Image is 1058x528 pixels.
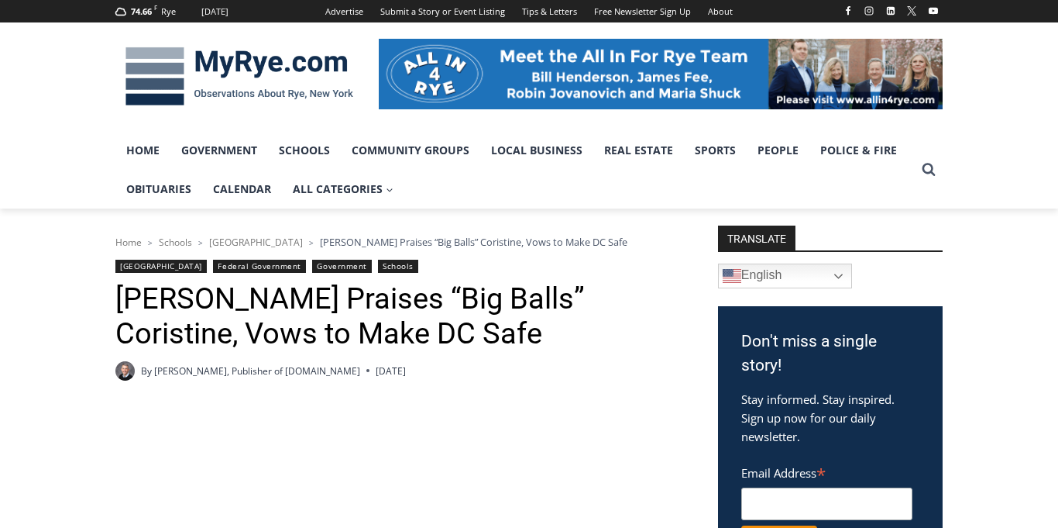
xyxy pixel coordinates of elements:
[915,156,943,184] button: View Search Form
[747,131,809,170] a: People
[312,260,371,273] a: Government
[115,281,677,352] h1: [PERSON_NAME] Praises “Big Balls” Coristine, Vows to Make DC Safe
[115,131,915,209] nav: Primary Navigation
[209,236,303,249] a: [GEOGRAPHIC_DATA]
[141,364,152,378] span: By
[115,36,363,117] img: MyRye.com
[154,364,360,378] a: [PERSON_NAME], Publisher of [DOMAIN_NAME]
[379,39,943,109] img: All in for Rye
[170,131,268,170] a: Government
[115,234,677,250] nav: Breadcrumbs
[684,131,747,170] a: Sports
[159,236,192,249] a: Schools
[309,237,314,248] span: >
[115,361,135,381] a: Author image
[115,260,207,273] a: [GEOGRAPHIC_DATA]
[902,2,921,20] a: X
[115,170,202,209] a: Obituaries
[131,5,152,17] span: 74.66
[723,267,741,285] img: en
[154,3,157,12] span: F
[268,131,341,170] a: Schools
[198,237,203,248] span: >
[293,181,393,198] span: All Categories
[320,235,627,249] span: [PERSON_NAME] Praises “Big Balls” Coristine, Vows to Make DC Safe
[115,236,142,249] a: Home
[115,131,170,170] a: Home
[860,2,878,20] a: Instagram
[480,131,593,170] a: Local Business
[741,390,919,446] p: Stay informed. Stay inspired. Sign up now for our daily newsletter.
[741,330,919,378] h3: Don't miss a single story!
[201,5,228,19] div: [DATE]
[741,457,912,485] label: Email Address
[839,2,857,20] a: Facebook
[718,226,795,250] strong: TRANSLATE
[378,260,418,273] a: Schools
[809,131,908,170] a: Police & Fire
[376,364,406,378] time: [DATE]
[148,237,153,248] span: >
[213,260,305,273] a: Federal Government
[282,170,404,209] a: All Categories
[593,131,684,170] a: Real Estate
[341,131,480,170] a: Community Groups
[202,170,282,209] a: Calendar
[881,2,900,20] a: Linkedin
[924,2,943,20] a: YouTube
[161,5,176,19] div: Rye
[718,264,852,288] a: English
